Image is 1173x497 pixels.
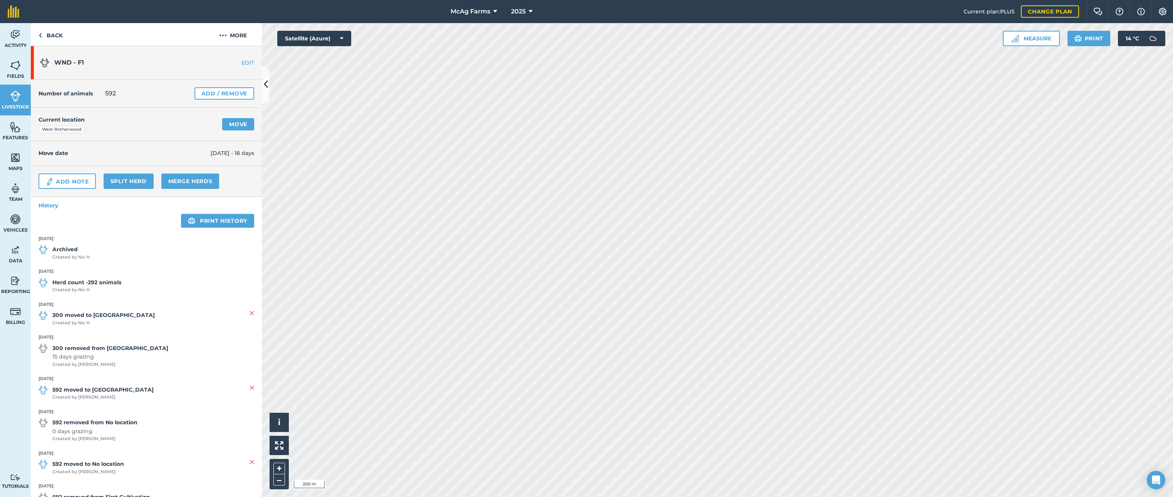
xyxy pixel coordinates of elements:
[52,245,90,254] strong: Archived
[52,435,137,442] span: Created by [PERSON_NAME]
[1074,34,1082,43] img: svg+xml;base64,PHN2ZyB4bWxucz0iaHR0cDovL3d3dy53My5vcmcvMjAwMC9zdmciIHdpZHRoPSIxOSIgaGVpZ2h0PSIyNC...
[1137,7,1145,16] img: svg+xml;base64,PHN2ZyB4bWxucz0iaHR0cDovL3d3dy53My5vcmcvMjAwMC9zdmciIHdpZHRoPSIxNyIgaGVpZ2h0PSIxNy...
[451,7,490,16] span: McAg Farms
[219,31,227,40] img: svg+xml;base64,PHN2ZyB4bWxucz0iaHR0cDovL3d3dy53My5vcmcvMjAwMC9zdmciIHdpZHRoPSIyMCIgaGVpZ2h0PSIyNC...
[250,457,254,467] img: svg+xml;base64,PHN2ZyB4bWxucz0iaHR0cDovL3d3dy53My5vcmcvMjAwMC9zdmciIHdpZHRoPSIyMiIgaGVpZ2h0PSIzMC...
[204,23,262,46] button: More
[52,278,121,287] strong: Herd count -292 animals
[39,173,96,189] a: Add Note
[52,361,168,368] span: Created by [PERSON_NAME]
[964,7,1015,16] span: Current plan : PLUS
[273,463,285,474] button: +
[52,394,154,401] span: Created by [PERSON_NAME]
[52,254,90,261] span: Created by Nic H
[250,309,254,318] img: svg+xml;base64,PHN2ZyB4bWxucz0iaHR0cDovL3d3dy53My5vcmcvMjAwMC9zdmciIHdpZHRoPSIyMiIgaGVpZ2h0PSIzMC...
[39,126,85,133] div: West Rotherwood
[8,5,19,18] img: fieldmargin Logo
[1126,31,1139,46] span: 14 ° C
[10,213,21,225] img: svg+xml;base64,PD94bWwgdmVyc2lvbj0iMS4wIiBlbmNvZGluZz0idXRmLTgiPz4KPCEtLSBHZW5lcmF0b3I6IEFkb2JlIE...
[52,320,155,327] span: Created by Nic H
[39,278,48,287] img: svg+xml;base64,PD94bWwgdmVyc2lvbj0iMS4wIiBlbmNvZGluZz0idXRmLTgiPz4KPCEtLSBHZW5lcmF0b3I6IEFkb2JlIE...
[1011,35,1019,42] img: Ruler icon
[39,460,48,469] img: svg+xml;base64,PD94bWwgdmVyc2lvbj0iMS4wIiBlbmNvZGluZz0idXRmLTgiPz4KPCEtLSBHZW5lcmF0b3I6IEFkb2JlIE...
[10,121,21,133] img: svg+xml;base64,PHN2ZyB4bWxucz0iaHR0cDovL3d3dy53My5vcmcvMjAwMC9zdmciIHdpZHRoPSI1NiIgaGVpZ2h0PSI2MC...
[39,385,48,395] img: svg+xml;base64,PD94bWwgdmVyc2lvbj0iMS4wIiBlbmNvZGluZz0idXRmLTgiPz4KPCEtLSBHZW5lcmF0b3I6IEFkb2JlIE...
[52,352,168,361] span: 15 days grazing
[31,23,70,46] a: Back
[105,89,116,98] span: 592
[1067,31,1111,46] button: Print
[54,59,84,66] span: WND - F1
[10,60,21,71] img: svg+xml;base64,PHN2ZyB4bWxucz0iaHR0cDovL3d3dy53My5vcmcvMjAwMC9zdmciIHdpZHRoPSI1NiIgaGVpZ2h0PSI2MC...
[52,385,154,394] strong: 592 moved to [GEOGRAPHIC_DATA]
[39,450,254,457] strong: [DATE]
[511,7,526,16] span: 2025
[40,58,49,67] img: svg+xml;base64,PD94bWwgdmVyc2lvbj0iMS4wIiBlbmNvZGluZz0idXRmLTgiPz4KPCEtLSBHZW5lcmF0b3I6IEFkb2JlIE...
[52,427,137,435] span: 0 days grazing
[278,417,280,427] span: i
[39,149,211,157] h4: Move date
[39,301,254,308] strong: [DATE]
[1021,5,1079,18] a: Change plan
[39,375,254,382] strong: [DATE]
[10,275,21,287] img: svg+xml;base64,PD94bWwgdmVyc2lvbj0iMS4wIiBlbmNvZGluZz0idXRmLTgiPz4KPCEtLSBHZW5lcmF0b3I6IEFkb2JlIE...
[52,344,168,352] strong: 300 removed from [GEOGRAPHIC_DATA]
[181,214,254,228] a: Print history
[222,118,254,130] a: Move
[39,235,254,242] strong: [DATE]
[277,31,351,46] button: Satellite (Azure)
[39,245,48,254] img: svg+xml;base64,PD94bWwgdmVyc2lvbj0iMS4wIiBlbmNvZGluZz0idXRmLTgiPz4KPCEtLSBHZW5lcmF0b3I6IEFkb2JlIE...
[39,483,254,490] strong: [DATE]
[31,197,262,214] a: History
[194,87,254,100] a: Add / Remove
[52,460,124,468] strong: 592 moved to No location
[188,216,195,225] img: svg+xml;base64,PHN2ZyB4bWxucz0iaHR0cDovL3d3dy53My5vcmcvMjAwMC9zdmciIHdpZHRoPSIxOSIgaGVpZ2h0PSIyNC...
[1093,8,1103,15] img: Two speech bubbles overlapping with the left bubble in the forefront
[104,173,154,189] a: Split herd
[1118,31,1165,46] button: 14 °C
[52,311,155,319] strong: 300 moved to [GEOGRAPHIC_DATA]
[10,244,21,256] img: svg+xml;base64,PD94bWwgdmVyc2lvbj0iMS4wIiBlbmNvZGluZz0idXRmLTgiPz4KPCEtLSBHZW5lcmF0b3I6IEFkb2JlIE...
[211,149,254,157] span: [DATE] - 18 days
[45,177,54,187] img: svg+xml;base64,PD94bWwgdmVyc2lvbj0iMS4wIiBlbmNvZGluZz0idXRmLTgiPz4KPCEtLSBHZW5lcmF0b3I6IEFkb2JlIE...
[52,418,137,427] strong: 592 removed from No location
[52,469,124,475] span: Created by [PERSON_NAME]
[52,287,121,294] span: Created by Nic H
[39,344,48,353] img: svg+xml;base64,PD94bWwgdmVyc2lvbj0iMS4wIiBlbmNvZGluZz0idXRmLTgiPz4KPCEtLSBHZW5lcmF0b3I6IEFkb2JlIE...
[161,173,220,189] a: Merge Herds
[10,474,21,481] img: svg+xml;base64,PD94bWwgdmVyc2lvbj0iMS4wIiBlbmNvZGluZz0idXRmLTgiPz4KPCEtLSBHZW5lcmF0b3I6IEFkb2JlIE...
[1147,471,1165,489] div: Open Intercom Messenger
[1158,8,1167,15] img: A cog icon
[10,90,21,102] img: svg+xml;base64,PD94bWwgdmVyc2lvbj0iMS4wIiBlbmNvZGluZz0idXRmLTgiPz4KPCEtLSBHZW5lcmF0b3I6IEFkb2JlIE...
[10,306,21,317] img: svg+xml;base64,PD94bWwgdmVyc2lvbj0iMS4wIiBlbmNvZGluZz0idXRmLTgiPz4KPCEtLSBHZW5lcmF0b3I6IEFkb2JlIE...
[39,334,254,341] strong: [DATE]
[39,115,85,124] h4: Current location
[39,418,48,427] img: svg+xml;base64,PD94bWwgdmVyc2lvbj0iMS4wIiBlbmNvZGluZz0idXRmLTgiPz4KPCEtLSBHZW5lcmF0b3I6IEFkb2JlIE...
[10,183,21,194] img: svg+xml;base64,PD94bWwgdmVyc2lvbj0iMS4wIiBlbmNvZGluZz0idXRmLTgiPz4KPCEtLSBHZW5lcmF0b3I6IEFkb2JlIE...
[213,59,262,67] a: EDIT
[1115,8,1124,15] img: A question mark icon
[273,474,285,485] button: –
[39,311,48,320] img: svg+xml;base64,PD94bWwgdmVyc2lvbj0iMS4wIiBlbmNvZGluZz0idXRmLTgiPz4KPCEtLSBHZW5lcmF0b3I6IEFkb2JlIE...
[270,413,289,432] button: i
[1003,31,1060,46] button: Measure
[39,268,254,275] strong: [DATE]
[39,89,93,98] h4: Number of animals
[1145,31,1161,46] img: svg+xml;base64,PD94bWwgdmVyc2lvbj0iMS4wIiBlbmNvZGluZz0idXRmLTgiPz4KPCEtLSBHZW5lcmF0b3I6IEFkb2JlIE...
[10,29,21,40] img: svg+xml;base64,PD94bWwgdmVyc2lvbj0iMS4wIiBlbmNvZGluZz0idXRmLTgiPz4KPCEtLSBHZW5lcmF0b3I6IEFkb2JlIE...
[275,441,283,450] img: Four arrows, one pointing top left, one top right, one bottom right and the last bottom left
[10,152,21,163] img: svg+xml;base64,PHN2ZyB4bWxucz0iaHR0cDovL3d3dy53My5vcmcvMjAwMC9zdmciIHdpZHRoPSI1NiIgaGVpZ2h0PSI2MC...
[250,383,254,392] img: svg+xml;base64,PHN2ZyB4bWxucz0iaHR0cDovL3d3dy53My5vcmcvMjAwMC9zdmciIHdpZHRoPSIyMiIgaGVpZ2h0PSIzMC...
[39,31,42,40] img: svg+xml;base64,PHN2ZyB4bWxucz0iaHR0cDovL3d3dy53My5vcmcvMjAwMC9zdmciIHdpZHRoPSI5IiBoZWlnaHQ9IjI0Ii...
[39,409,254,415] strong: [DATE]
